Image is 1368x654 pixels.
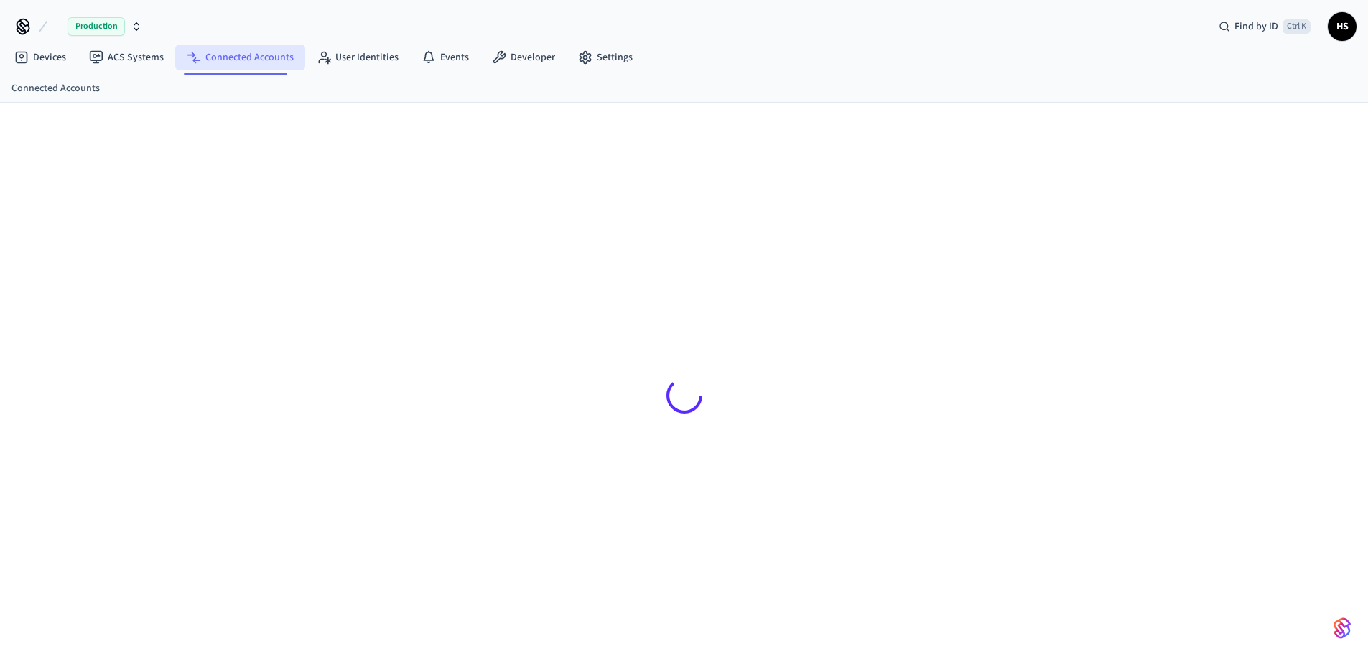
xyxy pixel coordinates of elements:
[1234,19,1278,34] span: Find by ID
[3,45,78,70] a: Devices
[1329,14,1355,39] span: HS
[175,45,305,70] a: Connected Accounts
[567,45,644,70] a: Settings
[1328,12,1357,41] button: HS
[1283,19,1311,34] span: Ctrl K
[1207,14,1322,39] div: Find by IDCtrl K
[480,45,567,70] a: Developer
[78,45,175,70] a: ACS Systems
[1334,617,1351,640] img: SeamLogoGradient.69752ec5.svg
[68,17,125,36] span: Production
[305,45,410,70] a: User Identities
[11,81,100,96] a: Connected Accounts
[410,45,480,70] a: Events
